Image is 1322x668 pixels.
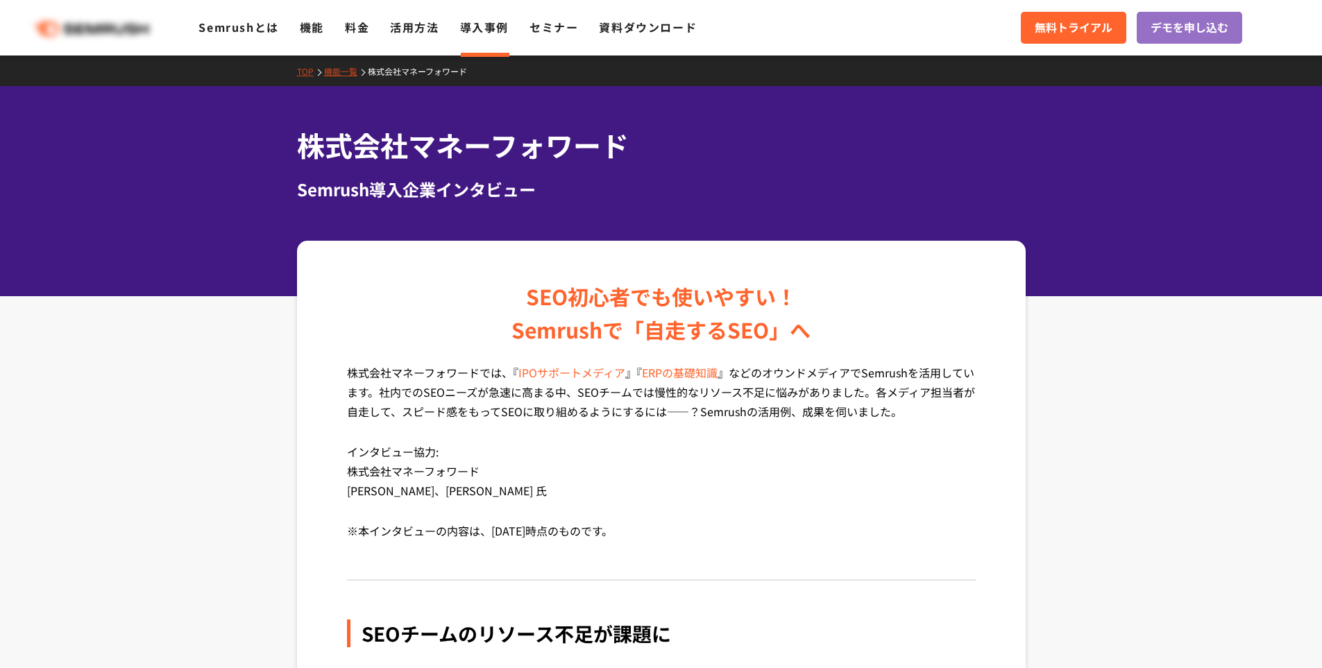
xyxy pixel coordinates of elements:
[198,19,278,35] a: Semrushとは
[368,65,477,77] a: 株式会社マネーフォワード
[1151,19,1228,37] span: デモを申し込む
[345,19,369,35] a: 料金
[1021,12,1126,44] a: 無料トライアル
[518,364,625,381] a: IPOサポートメディア
[1035,19,1112,37] span: 無料トライアル
[300,19,324,35] a: 機能
[347,442,976,521] p: インタビュー協力: 株式会社マネーフォワード [PERSON_NAME]、[PERSON_NAME] 氏
[347,619,976,647] div: SEOチームのリソース不足が課題に
[324,65,368,77] a: 機能一覧
[297,177,1026,202] div: Semrush導入企業インタビュー
[511,280,811,346] div: SEO初心者でも使いやすい！ Semrushで「自走するSEO」へ
[297,125,1026,166] h1: 株式会社マネーフォワード
[297,65,324,77] a: TOP
[529,19,578,35] a: セミナー
[460,19,509,35] a: 導入事例
[347,521,976,561] p: ※本インタビューの内容は、[DATE]時点のものです。
[642,364,718,381] a: ERPの基礎知識
[1137,12,1242,44] a: デモを申し込む
[599,19,697,35] a: 資料ダウンロード
[347,363,976,442] p: 株式会社マネーフォワードでは、『 』『 』などのオウンドメディアでSemrushを活用しています。社内でのSEOニーズが急速に高まる中、SEOチームでは慢性的なリソース不足に悩みがありました。各...
[390,19,439,35] a: 活用方法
